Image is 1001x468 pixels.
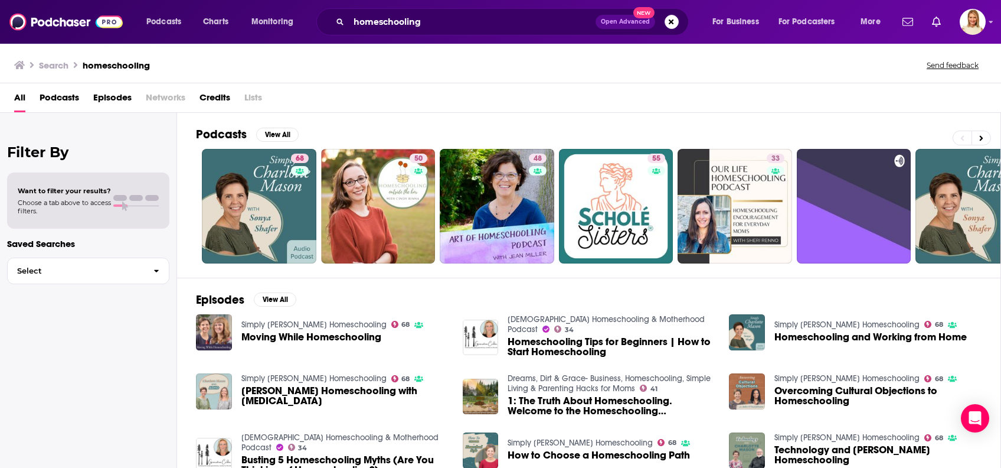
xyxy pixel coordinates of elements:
span: 68 [935,376,943,382]
h2: Filter By [7,144,169,161]
span: 68 [401,376,410,382]
span: Want to filter your results? [18,187,111,195]
a: 33 [678,149,792,264]
div: Search podcasts, credits, & more... [328,8,700,35]
span: Homeschooling Tips for Beginners | How to Start Homeschooling [508,337,715,357]
button: Open AdvancedNew [596,15,655,29]
a: Charlotte Mason Homeschooling with ADHD [241,386,449,406]
a: Technology and Charlotte Mason Homeschooling [774,445,982,465]
a: Credits [199,88,230,112]
span: 55 [652,153,660,165]
span: [PERSON_NAME] Homeschooling with [MEDICAL_DATA] [241,386,449,406]
a: 68 [391,375,410,382]
a: PodcastsView All [196,127,299,142]
a: Moving While Homeschooling [241,332,381,342]
img: Podchaser - Follow, Share and Rate Podcasts [9,11,123,33]
a: All [14,88,25,112]
button: open menu [771,12,852,31]
a: Overcoming Cultural Objections to Homeschooling [774,386,982,406]
h3: homeschooling [83,60,150,71]
a: 48 [440,149,554,264]
img: Homeschooling and Working from Home [729,314,765,350]
span: 68 [935,322,943,327]
h3: Search [39,60,68,71]
a: 34 [554,326,574,333]
button: open menu [243,12,309,31]
a: Podcasts [40,88,79,112]
span: Technology and [PERSON_NAME] Homeschooling [774,445,982,465]
a: 34 [288,444,308,451]
p: Saved Searches [7,238,169,249]
span: For Business [712,14,759,30]
a: 48 [529,154,547,163]
span: 68 [296,153,304,165]
button: View All [256,128,299,142]
input: Search podcasts, credits, & more... [349,12,596,31]
span: Episodes [93,88,132,112]
span: Select [8,267,144,275]
a: Christian Homeschooling & Motherhood Podcast [508,314,705,334]
img: Moving While Homeschooling [196,314,232,350]
a: 68 [391,321,410,328]
a: Simply Charlotte Mason Homeschooling [241,320,387,330]
span: Charts [203,14,228,30]
a: 55 [559,149,673,264]
a: How to Choose a Homeschooling Path [508,450,690,460]
span: 34 [565,327,574,333]
span: 33 [771,153,780,165]
h2: Podcasts [196,127,247,142]
button: open menu [704,12,774,31]
a: EpisodesView All [196,292,296,307]
span: Podcasts [146,14,181,30]
a: 68 [924,434,943,441]
button: View All [254,292,296,307]
a: 68 [202,149,316,264]
a: 68 [291,154,309,163]
button: Select [7,258,169,284]
a: Show notifications dropdown [927,12,946,32]
span: Open Advanced [601,19,650,25]
div: Open Intercom Messenger [961,404,989,433]
h2: Episodes [196,292,244,307]
img: Charlotte Mason Homeschooling with ADHD [196,373,232,409]
span: 68 [668,440,676,446]
span: Monitoring [251,14,293,30]
span: Choose a tab above to access filters. [18,199,111,215]
img: Overcoming Cultural Objections to Homeschooling [729,373,765,409]
img: Homeschooling Tips for Beginners | How to Start Homeschooling [463,320,499,356]
span: Lists [244,88,262,112]
span: Homeschooling and Working from Home [774,332,967,342]
a: 41 [640,385,657,392]
span: 1: The Truth About Homeschooling. Welcome to the Homeschooling Entrepreneur Mom Podcast [508,396,715,416]
span: 34 [298,446,307,451]
a: Simply Charlotte Mason Homeschooling [774,320,920,330]
a: 50 [321,149,436,264]
a: 50 [410,154,427,163]
button: open menu [138,12,197,31]
span: Logged in as leannebush [960,9,986,35]
a: 1: The Truth About Homeschooling. Welcome to the Homeschooling Entrepreneur Mom Podcast [463,379,499,415]
a: Charts [195,12,235,31]
span: Networks [146,88,185,112]
a: 68 [657,439,676,446]
span: New [633,7,655,18]
span: For Podcasters [778,14,835,30]
span: 50 [414,153,423,165]
img: User Profile [960,9,986,35]
a: Simply Charlotte Mason Homeschooling [774,373,920,383]
a: Christian Homeschooling & Motherhood Podcast [241,433,439,453]
span: 41 [650,386,657,392]
span: 68 [401,322,410,327]
a: Dreams, Dirt & Grace- Business, Homeschooling, Simple Living & Parenting Hacks for Moms [508,373,711,394]
a: 68 [924,375,943,382]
